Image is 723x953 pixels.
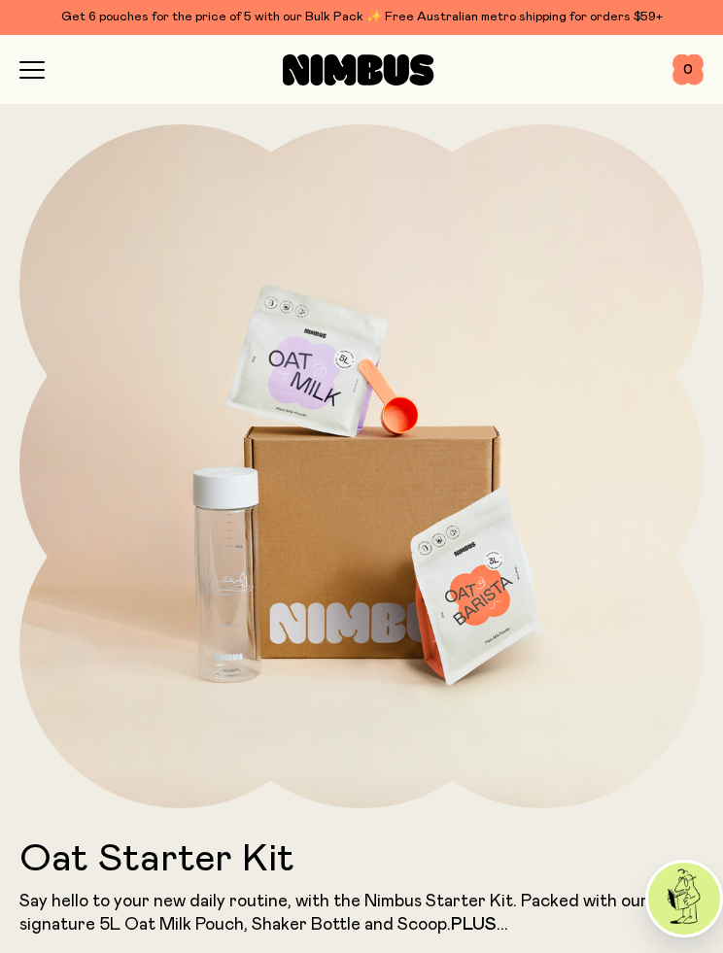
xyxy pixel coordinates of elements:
strong: PLUS [451,916,497,934]
div: Get 6 pouches for the price of 5 with our Bulk Pack ✨ Free Australian metro shipping for orders $59+ [19,8,704,27]
img: agent [648,863,720,935]
h1: Oat Starter Kit [19,839,704,878]
button: 0 [672,54,704,85]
